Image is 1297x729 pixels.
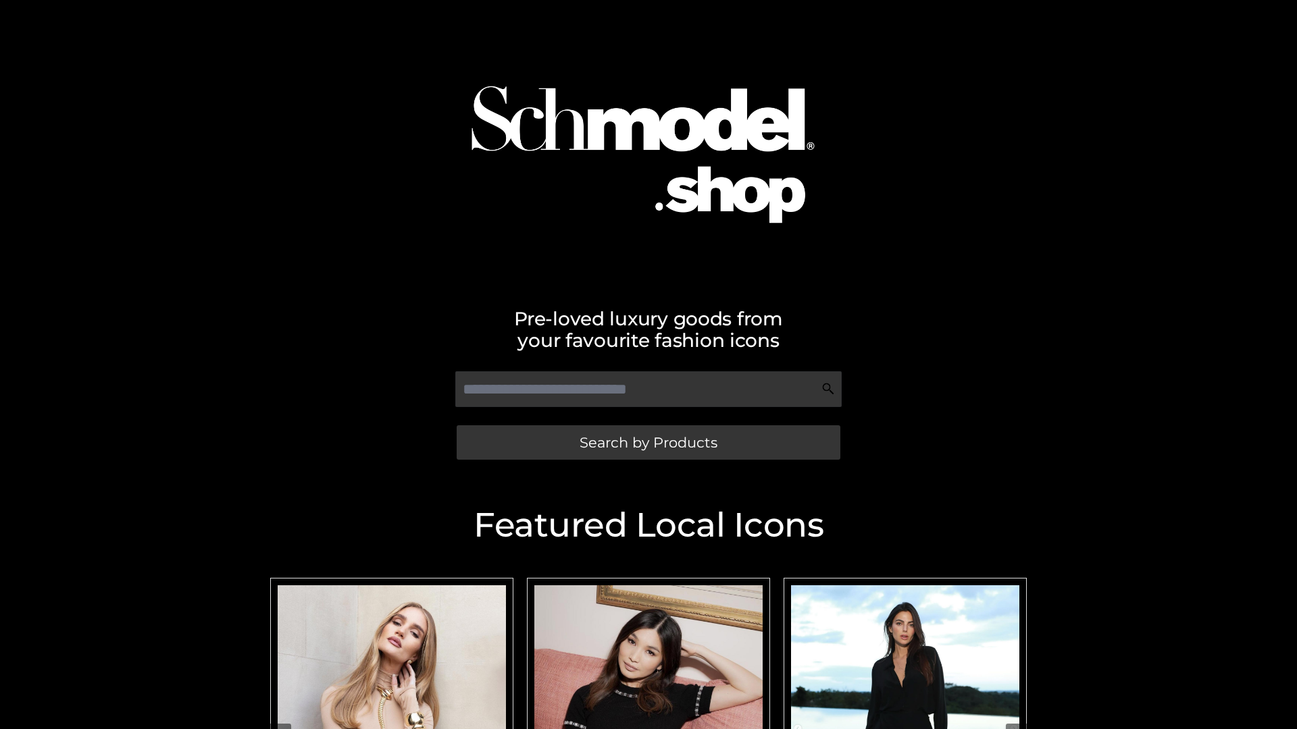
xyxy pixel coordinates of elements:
img: Search Icon [821,382,835,396]
h2: Pre-loved luxury goods from your favourite fashion icons [263,308,1034,351]
a: Search by Products [457,425,840,460]
span: Search by Products [580,435,717,450]
h2: Featured Local Icons​ [263,508,1034,542]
